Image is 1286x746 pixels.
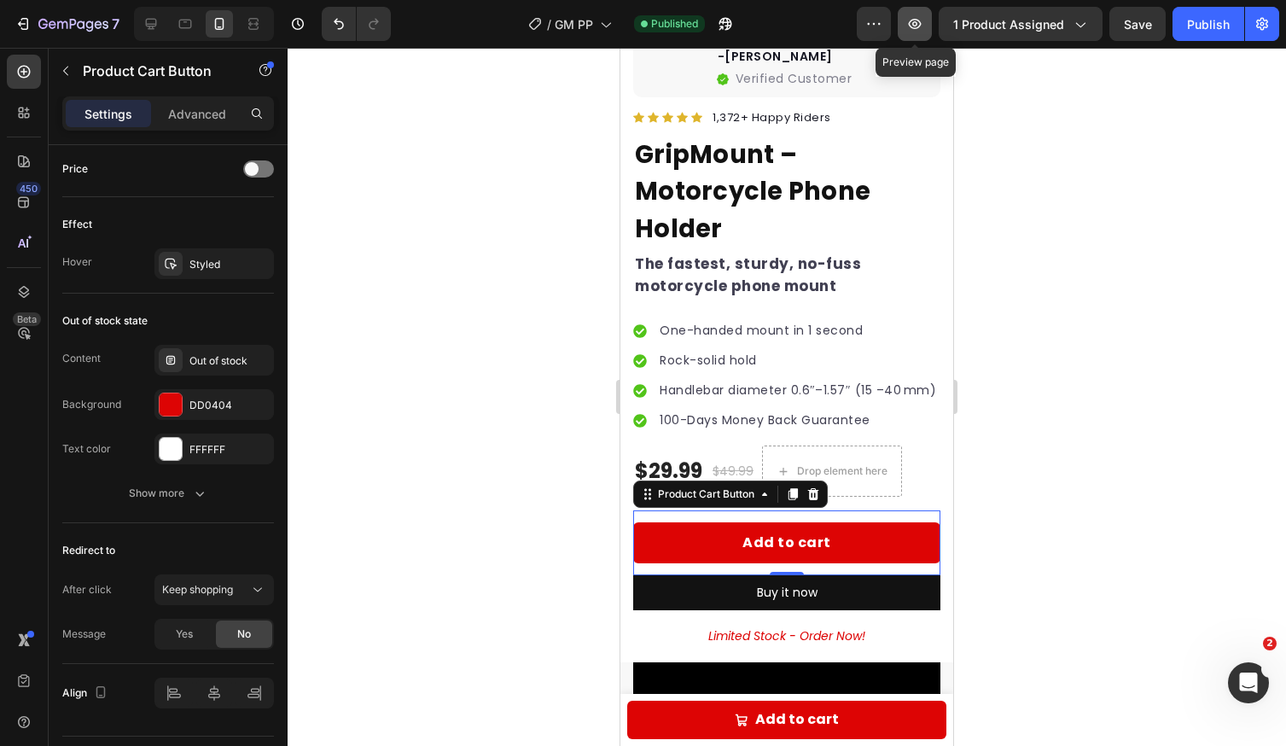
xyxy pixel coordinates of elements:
[322,7,391,41] div: Undo/Redo
[13,312,41,326] div: Beta
[62,351,101,366] div: Content
[62,313,148,329] div: Out of stock state
[162,583,233,596] span: Keep shopping
[1187,15,1230,33] div: Publish
[555,15,593,33] span: GM PP
[1228,662,1269,703] iframe: Intercom live chat
[62,217,92,232] div: Effect
[84,105,132,123] p: Settings
[129,485,208,502] div: Show more
[651,16,698,32] span: Published
[547,15,551,33] span: /
[1124,17,1152,32] span: Save
[953,15,1064,33] span: 1 product assigned
[237,627,251,642] span: No
[168,105,226,123] p: Advanced
[1173,7,1244,41] button: Publish
[7,7,127,41] button: 7
[62,543,115,558] div: Redirect to
[62,478,274,509] button: Show more
[176,627,193,642] span: Yes
[16,182,41,195] div: 450
[1263,637,1277,650] span: 2
[189,257,270,272] div: Styled
[620,48,953,746] iframe: Design area
[83,61,228,81] p: Product Cart Button
[154,574,274,605] button: Keep shopping
[62,254,92,270] div: Hover
[112,14,119,34] p: 7
[189,398,270,413] div: DD0404
[62,161,88,177] div: Price
[62,627,106,642] div: Message
[939,7,1103,41] button: 1 product assigned
[189,442,270,458] div: FFFFFF
[189,353,270,369] div: Out of stock
[62,582,112,597] div: After click
[62,682,111,705] div: Align
[1109,7,1166,41] button: Save
[62,397,121,412] div: Background
[62,441,111,457] div: Text color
